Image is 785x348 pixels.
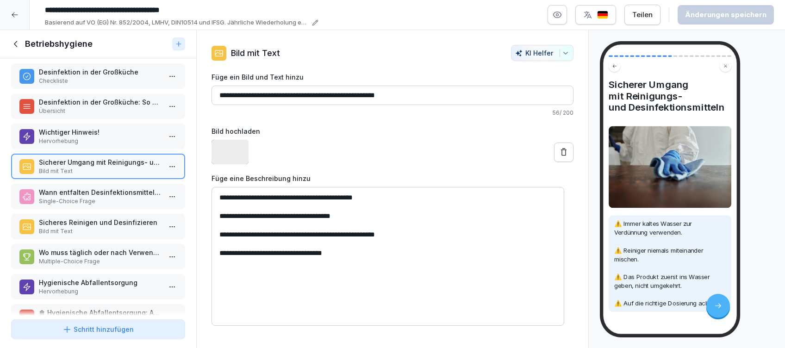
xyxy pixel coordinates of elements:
p: 🗑 Hygienische Abfallentsorgung: Abfälle sollten... [39,308,161,317]
h1: Betriebshygiene [25,38,93,50]
div: Desinfektion in der GroßkücheCheckliste [11,63,185,89]
div: Wann entfalten Desinfektionsmittel ihre volle Wirkung?Single-Choice Frage [11,184,185,209]
p: ⚠️ Immer kaltes Wasser zur Verdünnung verwenden. ⚠️ Reiniger niemals miteinander mischen. ⚠️ Das ... [614,219,726,308]
p: Wann entfalten Desinfektionsmittel ihre volle Wirkung? [39,187,161,197]
p: Wichtiger Hinweis! [39,127,161,137]
p: 56 / 200 [212,109,573,117]
button: Teilen [624,5,660,25]
img: de.svg [597,11,608,19]
p: Hervorhebung [39,287,161,296]
p: Desinfektion in der Großküche [39,67,161,77]
h4: Sicherer Umgang mit Reinigungs- und Desinfektionsmitteln [609,79,731,113]
div: Hygienische AbfallentsorgungHervorhebung [11,274,185,299]
div: Wichtiger Hinweis!Hervorhebung [11,124,185,149]
label: Füge ein Bild und Text hinzu [212,72,573,82]
button: Änderungen speichern [678,5,774,25]
p: Sicherer Umgang mit Reinigungs- und Desinfektionsmitteln [39,157,161,167]
p: Multiple-Choice Frage [39,257,161,266]
p: Bild mit Text [231,47,280,59]
div: Sicheres Reinigen und DesinfizierenBild mit Text [11,214,185,239]
p: Checkliste [39,77,161,85]
p: Single-Choice Frage [39,197,161,205]
p: Wo muss täglich oder nach Verwendung desinfiziert werden? [39,248,161,257]
p: Bild mit Text [39,227,161,236]
img: Bild und Text Vorschau [609,126,731,208]
div: Teilen [632,10,653,20]
div: KI Helfer [515,49,569,57]
p: Basierend auf VO (EG) Nr. 852/2004, LMHV, DIN10514 und IFSG. Jährliche Wiederholung empfohlen. Mi... [45,18,309,27]
label: Füge eine Beschreibung hinzu [212,174,573,183]
div: Änderungen speichern [685,10,766,20]
div: Schritt hinzufügen [62,324,134,334]
p: Hygienische Abfallentsorgung [39,278,161,287]
div: 🗑 Hygienische Abfallentsorgung: Abfälle sollten...Übersicht [11,304,185,329]
div: Wo muss täglich oder nach Verwendung desinfiziert werden?Multiple-Choice Frage [11,244,185,269]
button: KI Helfer [511,45,573,61]
p: Übersicht [39,107,161,115]
p: Desinfektion in der Großküche: So geht’s richtig [39,97,161,107]
button: Schritt hinzufügen [11,319,185,339]
label: Bild hochladen [212,126,573,136]
p: Hervorhebung [39,137,161,145]
div: Desinfektion in der Großküche: So geht’s richtigÜbersicht [11,93,185,119]
p: Bild mit Text [39,167,161,175]
p: Sicheres Reinigen und Desinfizieren [39,217,161,227]
div: Sicherer Umgang mit Reinigungs- und DesinfektionsmittelnBild mit Text [11,154,185,179]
